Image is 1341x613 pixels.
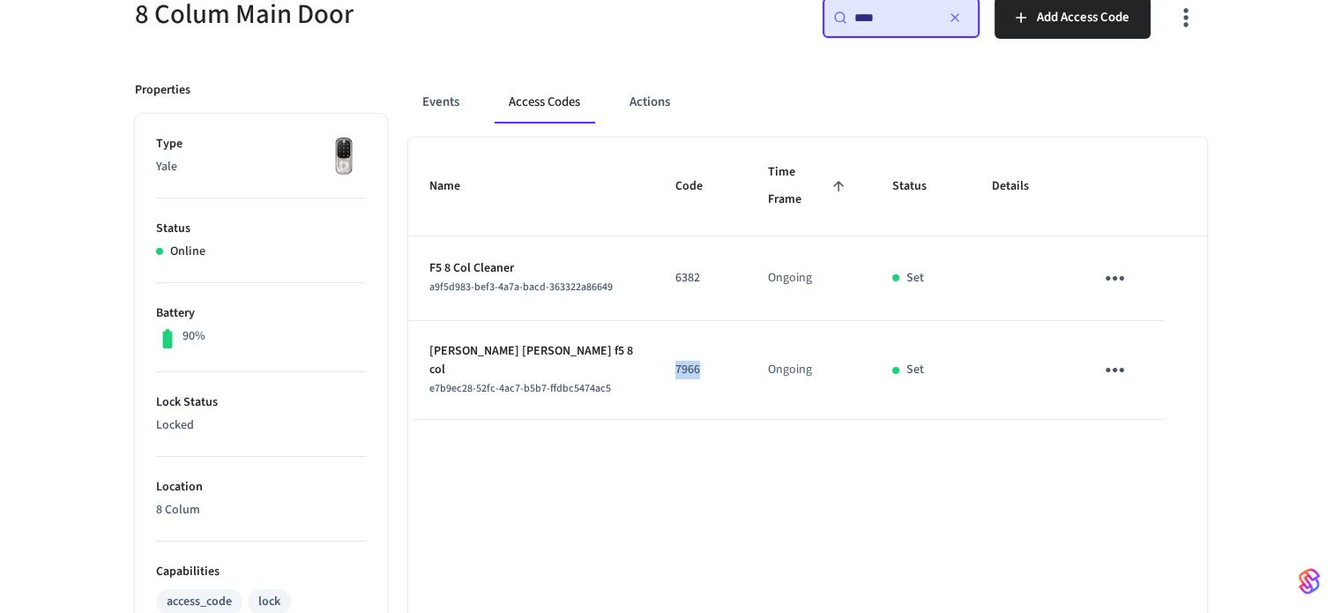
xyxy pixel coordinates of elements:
span: Time Frame [768,159,850,214]
span: Add Access Code [1037,6,1129,29]
table: sticky table [408,138,1207,420]
span: Code [675,173,726,200]
button: Events [408,81,473,123]
button: Actions [615,81,684,123]
p: Set [906,361,924,379]
p: 6382 [675,269,726,288]
p: Online [170,243,205,261]
p: Battery [156,304,366,323]
span: Name [429,173,483,200]
div: ant example [408,81,1207,123]
div: access_code [167,593,232,611]
p: [PERSON_NAME] [PERSON_NAME] f5 8 col [429,342,633,379]
span: Status [892,173,950,200]
td: Ongoing [747,236,871,321]
img: Yale Assure Touchscreen Wifi Smart Lock, Satin Nickel, Front [322,135,366,179]
span: e7b9ec28-52fc-4ac7-b5b7-ffdbc5474ac5 [429,381,611,396]
p: F5 8 Col Cleaner [429,259,633,278]
p: Lock Status [156,393,366,412]
p: 90% [183,327,205,346]
p: Location [156,478,366,497]
div: lock [258,593,280,611]
p: Set [906,269,924,288]
p: Locked [156,416,366,435]
p: Properties [135,81,190,100]
span: a9f5d983-bef3-4a7a-bacd-363322a86649 [429,280,613,295]
span: Details [992,173,1052,200]
img: SeamLogoGradient.69752ec5.svg [1299,567,1320,595]
td: Ongoing [747,321,871,420]
p: 8 Colum [156,501,366,520]
p: Capabilities [156,563,366,581]
p: 7966 [675,361,726,379]
button: Access Codes [495,81,594,123]
p: Type [156,135,366,153]
p: Yale [156,158,366,176]
p: Status [156,220,366,238]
